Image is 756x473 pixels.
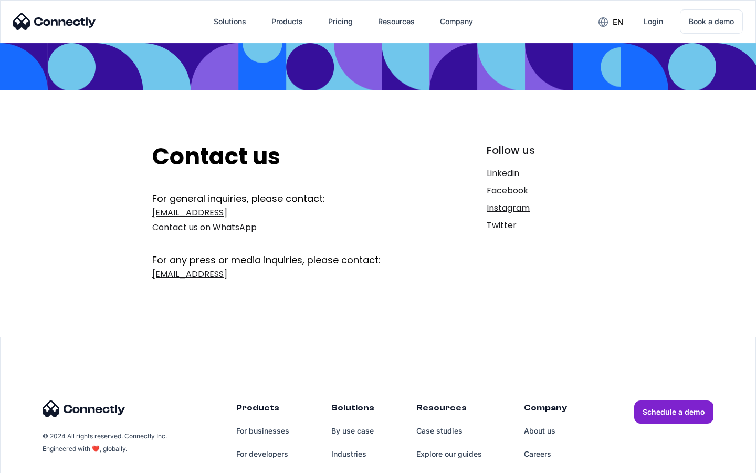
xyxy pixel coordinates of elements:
div: For general inquiries, please contact: [152,192,418,205]
div: Follow us [487,143,604,158]
a: Case studies [416,419,482,443]
a: [EMAIL_ADDRESS]Contact us on WhatsApp [152,205,418,235]
a: Twitter [487,218,604,233]
a: Careers [524,443,567,466]
div: For any press or media inquiries, please contact: [152,238,418,267]
a: About us [524,419,567,443]
a: For businesses [236,419,289,443]
a: Login [635,9,671,34]
div: Products [236,400,289,419]
div: Resources [416,400,482,419]
img: Connectly Logo [13,13,96,30]
a: Linkedin [487,166,604,181]
div: © 2024 All rights reserved. Connectly Inc. Engineered with ❤️, globally. [43,430,169,455]
a: Instagram [487,201,604,215]
h2: Contact us [152,143,418,171]
div: Login [644,14,663,29]
div: Products [271,14,303,29]
div: Pricing [328,14,353,29]
a: By use case [331,419,374,443]
div: Solutions [214,14,246,29]
ul: Language list [21,455,63,469]
a: Facebook [487,183,604,198]
a: For developers [236,443,289,466]
img: Connectly Logo [43,400,125,417]
div: Solutions [331,400,374,419]
div: Company [440,14,473,29]
a: Explore our guides [416,443,482,466]
div: en [613,15,623,29]
a: Book a demo [680,9,743,34]
a: Schedule a demo [634,400,713,424]
aside: Language selected: English [10,455,63,469]
div: Resources [378,14,415,29]
a: Industries [331,443,374,466]
a: [EMAIL_ADDRESS] [152,267,418,282]
div: Company [524,400,567,419]
a: Pricing [320,9,361,34]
